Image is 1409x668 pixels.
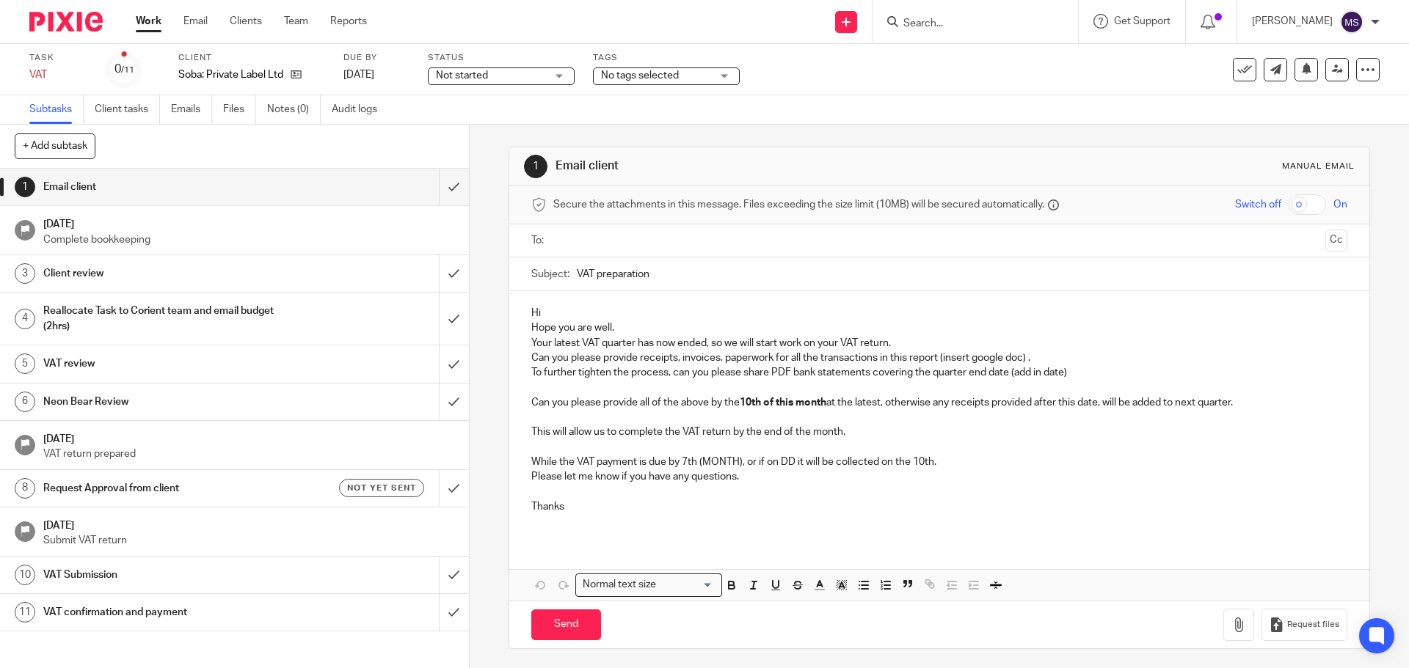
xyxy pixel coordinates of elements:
[43,232,454,247] p: Complete bookkeeping
[43,213,454,232] h1: [DATE]
[15,353,35,374] div: 5
[1252,14,1333,29] p: [PERSON_NAME]
[531,425,1347,439] p: This will allow us to complete the VAT return by the end of the month.
[43,391,297,413] h1: Neon Bear Review
[43,477,297,499] h1: Request Approval from client
[15,133,95,158] button: + Add subtask
[29,52,88,64] label: Task
[15,263,35,284] div: 3
[230,14,262,29] a: Clients
[43,300,297,337] h1: Reallocate Task to Corient team and email budget (2hrs)
[556,158,971,174] h1: Email client
[531,499,1347,514] p: Thanks
[531,455,1347,469] p: While the VAT payment is due by 7th (MONTH), or if on DD it will be collected on the 10th.
[531,306,1347,320] p: Hi
[553,197,1044,212] span: Secure the attachments in this message. Files exceeding the size limit (10MB) will be secured aut...
[660,577,713,592] input: Search for option
[531,469,1347,484] p: Please let me know if you have any questions.
[43,353,297,375] h1: VAT review
[267,95,321,124] a: Notes (0)
[15,309,35,329] div: 4
[1325,230,1347,252] button: Cc
[15,177,35,197] div: 1
[601,70,679,81] span: No tags selected
[1287,619,1339,631] span: Request files
[1114,16,1170,26] span: Get Support
[43,263,297,285] h1: Client review
[531,320,1347,335] p: Hope you are well.
[43,564,297,586] h1: VAT Submission
[740,397,826,408] strong: 10th of this month
[15,392,35,412] div: 6
[579,577,659,592] span: Normal text size
[43,176,297,198] h1: Email client
[531,267,569,282] label: Subject:
[284,14,308,29] a: Team
[343,52,409,64] label: Due by
[1340,10,1364,34] img: svg%3E
[531,365,1347,380] p: To further tighten the process, can you please share PDF bank statements covering the quarter end...
[43,515,454,533] h1: [DATE]
[43,447,454,461] p: VAT return prepared
[114,61,134,78] div: 0
[531,395,1347,410] p: Can you please provide all of the above by the at the latest, otherwise any receipts provided aft...
[343,70,374,80] span: [DATE]
[183,14,208,29] a: Email
[121,66,134,74] small: /11
[29,12,103,32] img: Pixie
[15,602,35,623] div: 11
[428,52,575,64] label: Status
[95,95,160,124] a: Client tasks
[136,14,161,29] a: Work
[171,95,212,124] a: Emails
[436,70,488,81] span: Not started
[29,67,88,82] div: VAT
[15,478,35,499] div: 8
[332,95,388,124] a: Audit logs
[347,482,416,494] span: Not yet sent
[43,428,454,447] h1: [DATE]
[223,95,256,124] a: Files
[178,67,283,82] p: Soba: Private Label Ltd
[178,52,325,64] label: Client
[330,14,367,29] a: Reports
[1333,197,1347,212] span: On
[1235,197,1281,212] span: Switch off
[524,155,547,178] div: 1
[531,336,1347,350] p: Your latest VAT quarter has now ended, so we will start work on your VAT return.
[575,573,722,596] div: Search for option
[43,601,297,623] h1: VAT confirmation and payment
[1282,161,1355,172] div: Manual email
[531,350,1347,365] p: Can you please provide receipts, invoices, paperwork for all the transactions in this report (ins...
[531,609,601,641] input: Send
[593,52,740,64] label: Tags
[29,95,84,124] a: Subtasks
[902,18,1034,31] input: Search
[1261,609,1347,642] button: Request files
[15,565,35,585] div: 10
[531,233,547,248] label: To:
[43,533,454,548] p: Submit VAT return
